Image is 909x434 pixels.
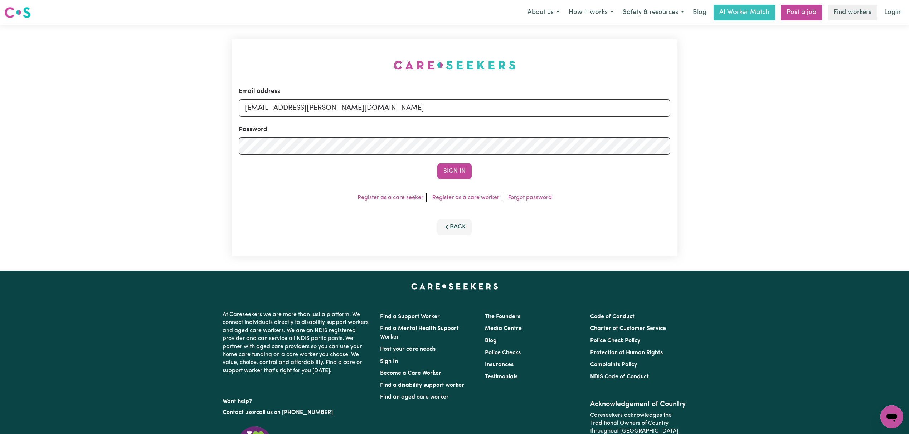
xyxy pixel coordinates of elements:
a: Contact us [223,410,251,415]
a: Find workers [828,5,877,20]
a: Login [880,5,905,20]
a: Blog [689,5,711,20]
a: Police Checks [485,350,521,356]
a: Find an aged care worker [380,394,449,400]
img: Careseekers logo [4,6,31,19]
a: Forgot password [508,195,552,201]
a: Protection of Human Rights [590,350,663,356]
a: Find a disability support worker [380,383,464,388]
a: Insurances [485,362,514,368]
label: Password [239,125,267,134]
a: Find a Support Worker [380,314,440,320]
a: Testimonials [485,374,517,380]
a: Become a Care Worker [380,370,441,376]
a: Post your care needs [380,346,436,352]
button: Sign In [437,163,472,179]
a: call us on [PHONE_NUMBER] [256,410,333,415]
a: Careseekers home page [411,283,498,289]
a: Post a job [781,5,822,20]
h2: Acknowledgement of Country [590,400,686,409]
button: How it works [564,5,618,20]
p: or [223,406,371,419]
a: Register as a care worker [432,195,499,201]
a: Register as a care seeker [358,195,423,201]
a: NDIS Code of Conduct [590,374,649,380]
a: Code of Conduct [590,314,635,320]
a: Charter of Customer Service [590,326,666,331]
a: Find a Mental Health Support Worker [380,326,459,340]
a: AI Worker Match [714,5,775,20]
input: Email address [239,99,670,117]
a: The Founders [485,314,520,320]
a: Careseekers logo [4,4,31,21]
button: Back [437,219,472,235]
a: Sign In [380,359,398,364]
a: Blog [485,338,497,344]
button: Safety & resources [618,5,689,20]
a: Police Check Policy [590,338,640,344]
button: About us [523,5,564,20]
a: Media Centre [485,326,522,331]
iframe: Button to launch messaging window, conversation in progress [880,405,903,428]
label: Email address [239,87,280,96]
p: At Careseekers we are more than just a platform. We connect individuals directly to disability su... [223,308,371,378]
a: Complaints Policy [590,362,637,368]
p: Want help? [223,395,371,405]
